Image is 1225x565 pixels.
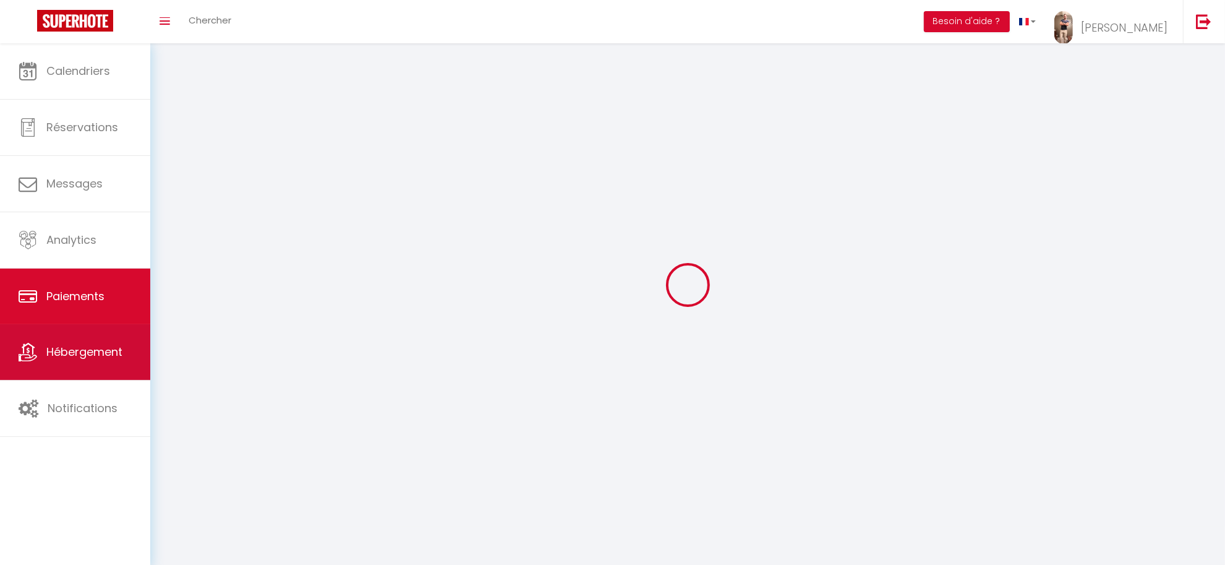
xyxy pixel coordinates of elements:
[189,14,231,27] span: Chercher
[1054,11,1073,44] img: ...
[1196,14,1211,29] img: logout
[46,176,103,191] span: Messages
[1081,20,1167,35] span: [PERSON_NAME]
[37,10,113,32] img: Super Booking
[46,344,122,360] span: Hébergement
[924,11,1010,32] button: Besoin d'aide ?
[48,400,117,416] span: Notifications
[46,63,110,79] span: Calendriers
[46,232,96,248] span: Analytics
[46,288,105,304] span: Paiements
[46,119,118,135] span: Réservations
